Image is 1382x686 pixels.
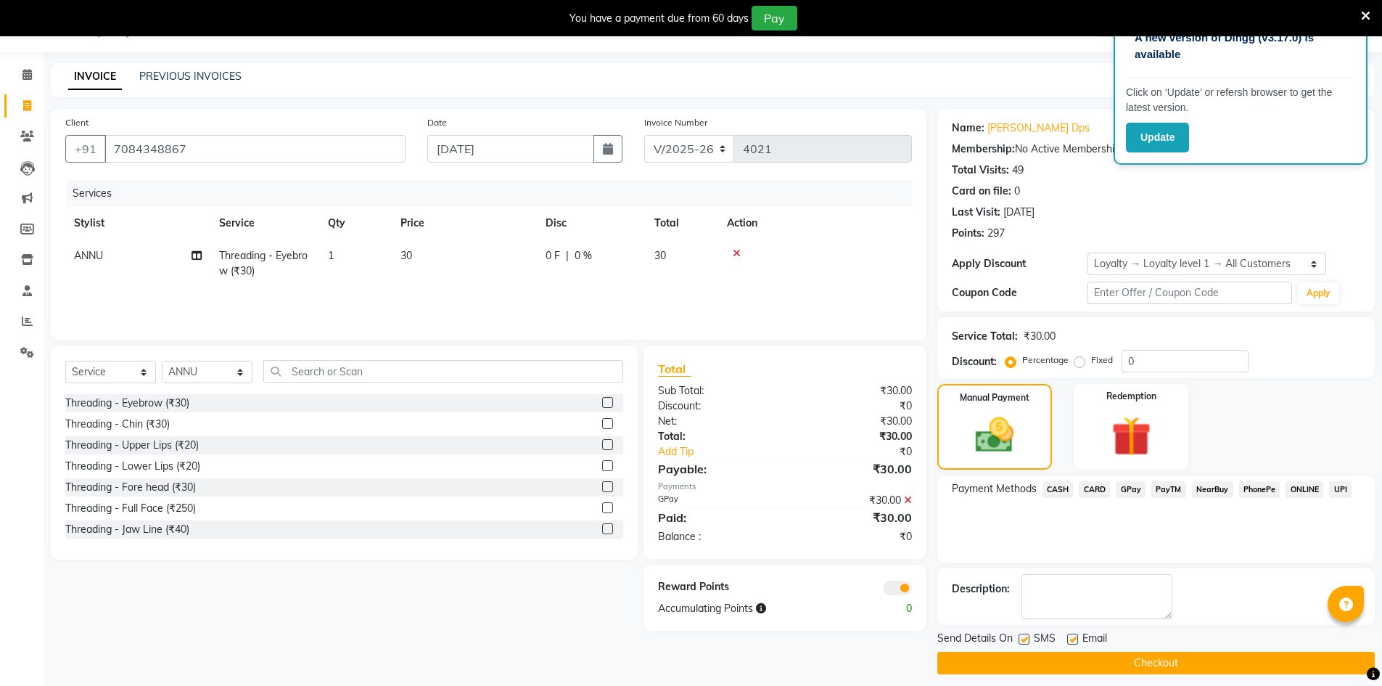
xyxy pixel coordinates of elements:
button: Checkout [937,652,1375,674]
div: Membership: [952,142,1015,157]
div: Services [67,180,923,207]
div: Threading - Eyebrow (₹30) [65,396,189,411]
div: Discount: [647,399,785,414]
div: Card on file: [952,184,1011,199]
input: Enter Offer / Coupon Code [1087,282,1292,304]
span: Payment Methods [952,481,1037,497]
a: Add Tip [647,444,807,460]
div: Points: [952,226,984,241]
div: Threading - Jaw Line (₹40) [65,522,189,537]
div: Threading - Fore head (₹30) [65,480,196,495]
div: ₹30.00 [1024,329,1056,344]
div: Threading - Upper Lips (₹20) [65,438,199,453]
div: ₹0 [785,399,923,414]
span: 0 F [546,248,560,264]
input: Search or Scan [263,360,623,383]
div: Threading - Chin (₹30) [65,417,170,432]
div: Discount: [952,354,997,369]
label: Invoice Number [644,116,707,129]
div: ₹30.00 [785,414,923,429]
span: 30 [654,249,666,262]
div: Net: [647,414,785,429]
div: Total Visits: [952,163,1009,178]
label: Fixed [1091,354,1113,367]
button: +91 [65,135,106,163]
p: A new version of Dingg (v3.17.0) is available [1135,30,1346,62]
span: CASH [1042,481,1074,498]
div: Accumulating Points [647,601,853,616]
p: Click on ‘Update’ or refersh browser to get the latest version. [1126,85,1355,115]
span: 0 % [575,248,592,264]
th: Qty [319,207,392,240]
span: PayTM [1151,481,1186,498]
label: Redemption [1106,390,1156,403]
span: Threading - Eyebrow (₹30) [219,249,308,277]
div: Total: [647,429,785,444]
div: ₹0 [808,444,923,460]
span: ANNU [74,249,103,262]
div: Service Total: [952,329,1018,344]
img: _cash.svg [963,413,1026,457]
span: PhonePe [1239,481,1280,498]
span: Send Details On [937,631,1013,649]
div: Threading - Full Face (₹250) [65,501,196,516]
th: Service [210,207,319,240]
div: Last Visit: [952,205,1000,220]
div: 49 [1012,163,1024,178]
a: PREVIOUS INVOICES [139,70,242,83]
span: SMS [1034,631,1056,649]
input: Search by Name/Mobile/Email/Code [104,135,406,163]
div: GPay [647,493,785,508]
img: _gift.svg [1099,412,1164,461]
span: Total [658,362,691,377]
div: No Active Membership [952,142,1360,157]
span: | [566,248,569,264]
div: Paid: [647,509,785,526]
a: INVOICE [68,64,122,90]
div: Sub Total: [647,383,785,399]
div: ₹30.00 [785,493,923,508]
span: 30 [400,249,412,262]
div: 297 [987,226,1005,241]
div: [DATE] [1003,205,1035,220]
th: Stylist [65,207,210,240]
div: ₹0 [785,529,923,544]
div: Name: [952,121,984,136]
div: Apply Discount [952,256,1088,271]
div: ₹30.00 [785,509,923,526]
div: You have a payment due from 60 days [569,11,749,26]
span: Email [1082,631,1107,649]
label: Date [427,116,447,129]
th: Action [718,207,912,240]
div: ₹30.00 [785,429,923,444]
div: Payable: [647,460,785,478]
span: ONLINE [1286,481,1323,498]
div: ₹30.00 [785,460,923,478]
button: Update [1126,123,1189,152]
div: Description: [952,581,1010,597]
label: Manual Payment [960,391,1029,404]
a: [PERSON_NAME] Dps [987,121,1090,136]
span: 1 [328,249,334,262]
span: GPay [1116,481,1146,498]
div: Reward Points [647,579,785,595]
div: 0 [854,601,923,616]
div: 0 [1014,184,1020,199]
span: UPI [1329,481,1352,498]
button: Apply [1298,282,1339,304]
label: Percentage [1022,354,1069,367]
th: Total [646,207,718,240]
div: ₹30.00 [785,383,923,399]
div: Payments [658,481,911,493]
button: Pay [752,6,797,30]
th: Disc [537,207,646,240]
div: Balance : [647,529,785,544]
span: CARD [1079,481,1110,498]
div: Coupon Code [952,285,1088,301]
div: Threading - Lower Lips (₹20) [65,459,200,474]
th: Price [392,207,537,240]
span: NearBuy [1192,481,1233,498]
label: Client [65,116,89,129]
